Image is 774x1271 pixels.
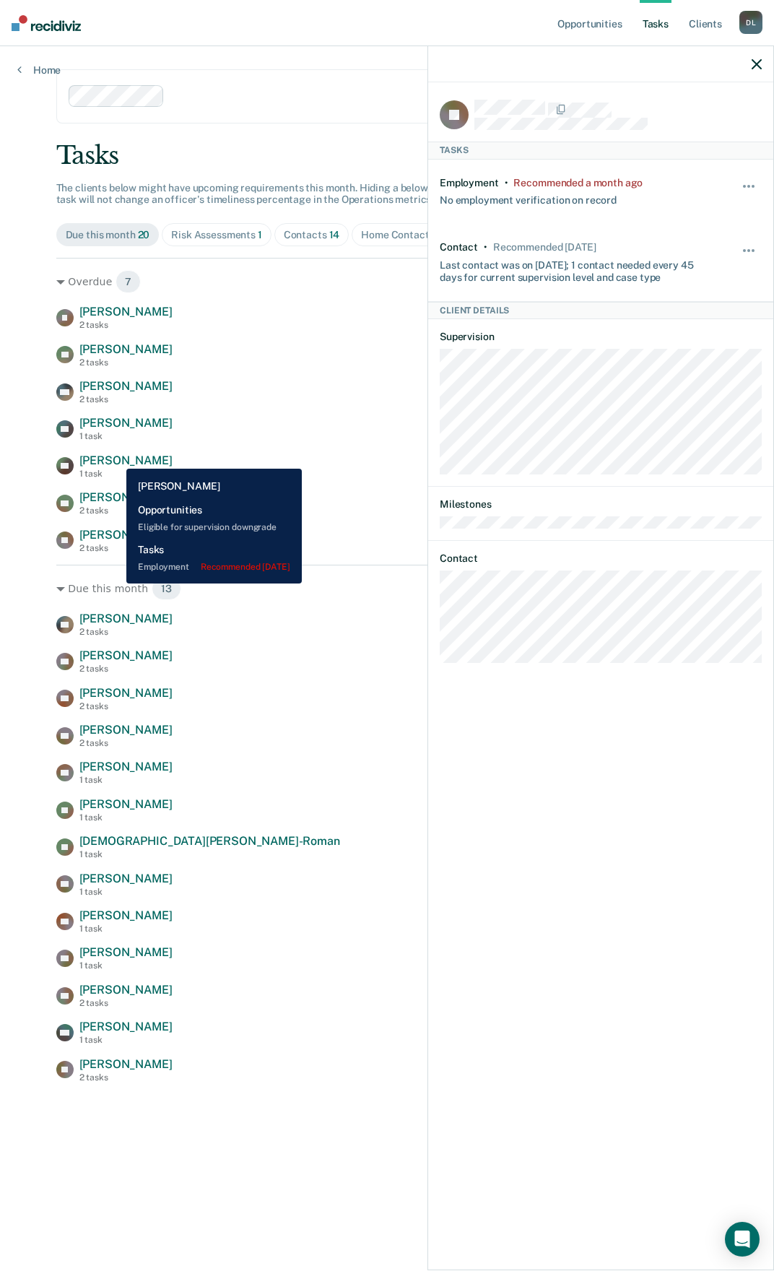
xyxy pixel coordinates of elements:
span: [PERSON_NAME] [79,416,173,430]
div: 2 tasks [79,627,173,637]
span: [PERSON_NAME] [79,342,173,356]
div: 1 task [79,812,173,823]
div: 2 tasks [79,998,173,1008]
span: 7 [116,270,141,293]
div: Contacts [284,229,340,241]
div: Risk Assessments [171,229,262,241]
div: 1 task [79,924,173,934]
div: 2 tasks [79,543,173,553]
div: 2 tasks [79,664,173,674]
span: [PERSON_NAME] [79,379,173,393]
div: Due this month [66,229,150,241]
div: 1 task [79,431,173,441]
span: 14 [329,229,340,240]
div: 1 task [79,960,173,971]
span: [PERSON_NAME] [79,612,173,625]
div: Overdue [56,270,718,293]
div: Recommended in 12 days [493,241,596,253]
div: Tasks [428,142,773,159]
div: Last contact was on [DATE]; 1 contact needed every 45 days for current supervision level and case... [440,253,708,284]
a: Home [17,64,61,77]
div: 2 tasks [79,738,173,748]
div: 1 task [79,775,173,785]
div: 2 tasks [79,701,173,711]
div: • [484,241,487,253]
div: 2 tasks [79,394,173,404]
img: Recidiviz [12,15,81,31]
div: Client Details [428,302,773,319]
span: [DEMOGRAPHIC_DATA][PERSON_NAME]-Roman [79,834,340,848]
span: [PERSON_NAME] [79,760,173,773]
div: No employment verification on record [440,188,617,207]
div: 2 tasks [79,357,173,368]
span: [PERSON_NAME] [79,648,173,662]
span: [PERSON_NAME] [79,528,173,542]
div: 2 tasks [79,506,173,516]
div: 2 tasks [79,1072,173,1083]
span: [PERSON_NAME] [79,1057,173,1071]
div: 1 task [79,887,173,897]
span: [PERSON_NAME] [79,983,173,997]
div: D L [739,11,762,34]
div: Due this month [56,577,718,600]
span: 20 [138,229,150,240]
span: [PERSON_NAME] [79,490,173,504]
span: [PERSON_NAME] [79,797,173,811]
dt: Supervision [440,331,762,343]
div: Employment [440,177,499,189]
span: [PERSON_NAME] [79,872,173,885]
div: Open Intercom Messenger [725,1222,760,1257]
div: Home Contacts [361,229,443,241]
span: [PERSON_NAME] [79,945,173,959]
div: 2 tasks [79,320,173,330]
div: Recommended a month ago [513,177,643,189]
div: Tasks [56,141,718,170]
div: 1 task [79,1035,173,1045]
span: The clients below might have upcoming requirements this month. Hiding a below task will not chang... [56,182,434,206]
span: [PERSON_NAME] [79,686,173,700]
span: [PERSON_NAME] [79,1020,173,1033]
span: [PERSON_NAME] [79,908,173,922]
span: 13 [152,577,181,600]
span: [PERSON_NAME] [79,454,173,467]
div: 1 task [79,849,340,859]
div: 1 task [79,469,173,479]
div: • [505,177,508,189]
div: Contact [440,241,478,253]
span: [PERSON_NAME] [79,305,173,318]
span: 1 [258,229,262,240]
span: [PERSON_NAME] [79,723,173,737]
dt: Milestones [440,498,762,511]
dt: Contact [440,552,762,565]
